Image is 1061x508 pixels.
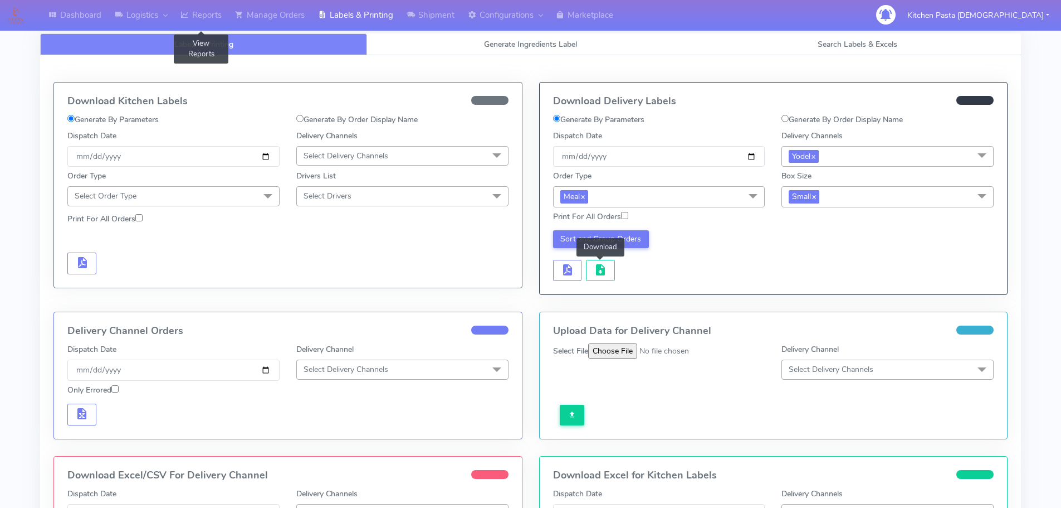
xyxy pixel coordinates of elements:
input: Generate By Parameters [553,115,560,122]
span: Yodel [789,150,819,163]
input: Print For All Orders [135,214,143,221]
ul: Tabs [40,33,1021,55]
a: x [811,190,816,202]
label: Print For All Orders [553,211,628,222]
h4: Download Kitchen Labels [67,96,509,107]
label: Order Type [553,170,591,182]
input: Generate By Order Display Name [296,115,304,122]
h4: Upload Data for Delivery Channel [553,326,994,337]
label: Generate By Order Display Name [296,114,418,125]
label: Print For All Orders [67,213,143,225]
label: Dispatch Date [67,130,116,142]
label: Generate By Parameters [67,114,159,125]
input: Generate By Parameters [67,115,75,122]
label: Drivers List [296,170,336,182]
span: Select Order Type [75,191,136,201]
span: Select Delivery Channels [789,364,873,375]
input: Print For All Orders [621,212,628,219]
button: Kitchen Pasta [DEMOGRAPHIC_DATA] [899,4,1058,27]
span: Meal [560,190,588,203]
input: Only Errored [111,385,119,393]
label: Delivery Channels [296,488,358,500]
label: Generate By Parameters [553,114,644,125]
span: Search Labels & Excels [818,39,897,50]
input: Generate By Order Display Name [781,115,789,122]
h4: Download Delivery Labels [553,96,994,107]
button: Sort and Group Orders [553,230,649,248]
label: Delivery Channels [296,130,358,142]
label: Select File [553,345,588,357]
label: Delivery Channel [296,343,354,355]
label: Dispatch Date [67,488,116,500]
label: Dispatch Date [553,488,602,500]
span: Small [789,190,819,203]
label: Generate By Order Display Name [781,114,903,125]
label: Delivery Channels [781,488,843,500]
label: Delivery Channels [781,130,843,142]
label: Only Errored [67,384,119,396]
h4: Download Excel for Kitchen Labels [553,470,994,481]
h4: Delivery Channel Orders [67,326,509,337]
label: Dispatch Date [553,130,602,142]
label: Dispatch Date [67,343,116,355]
span: Labels & Printing [174,39,233,50]
span: Select Drivers [304,191,351,201]
span: Select Delivery Channels [304,151,388,161]
h4: Download Excel/CSV For Delivery Channel [67,470,509,481]
span: Select Delivery Channels [304,364,388,375]
label: Box Size [781,170,811,182]
a: x [580,190,585,202]
label: Order Type [67,170,106,182]
span: Generate Ingredients Label [484,39,577,50]
label: Delivery Channel [781,343,839,355]
a: x [810,150,815,162]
